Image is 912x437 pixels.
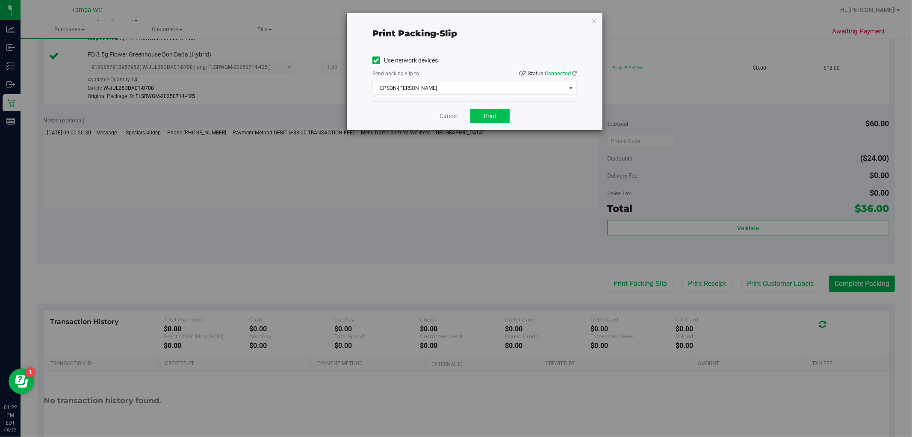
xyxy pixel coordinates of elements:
span: select [566,82,576,94]
span: EPSON-[PERSON_NAME] [373,82,566,94]
iframe: Resource center unread badge [25,367,35,378]
span: QZ Status: [519,70,577,77]
label: Send packing-slip to: [372,70,420,77]
span: Print packing-slip [372,28,457,39]
label: Use network devices [372,56,438,65]
button: Print [470,109,510,123]
iframe: Resource center [9,369,34,394]
a: Cancel [440,112,457,121]
span: Connected [545,70,571,77]
span: Print [484,113,496,119]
